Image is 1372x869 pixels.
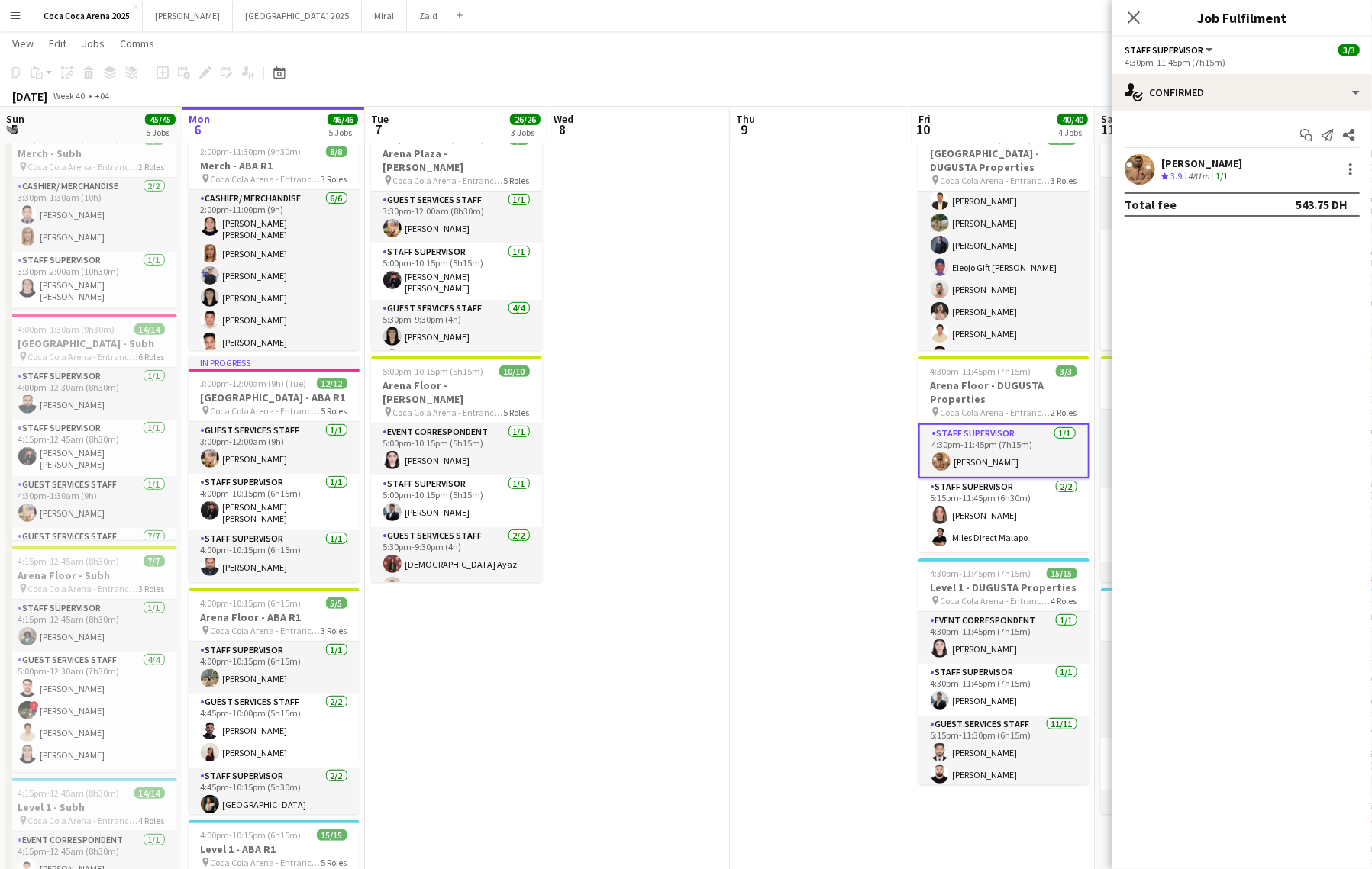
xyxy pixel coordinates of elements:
[189,112,210,126] span: Mon
[6,476,177,528] app-card-role: Guest Services Staff1/14:30pm-1:30am (9h)[PERSON_NAME]
[18,555,144,567] span: 4:15pm-12:45am (8h30m) (Mon)
[1125,44,1215,56] button: Staff Supervisor
[1338,44,1360,56] span: 3/3
[6,124,177,308] div: 3:30pm-2:00am (10h30m) (Mon)3/3Merch - Subh Coca Cola Arena - Entrance F2 RolesCashier/ Merchandi...
[941,595,1051,607] span: Coca Cola Arena - Entrance F
[371,475,542,527] app-card-role: Staff Supervisor1/15:00pm-10:15pm (5h15m)[PERSON_NAME]
[1125,56,1360,68] div: 4:30pm-11:45pm (7h15m)
[918,112,931,126] span: Fri
[201,829,302,841] span: 4:00pm-10:15pm (6h15m)
[1215,170,1228,182] app-skills-label: 1/1
[6,252,177,308] app-card-role: Staff Supervisor1/13:30pm-2:00am (10h30m)[PERSON_NAME] [PERSON_NAME]
[736,112,755,126] span: Thu
[6,546,177,772] app-job-card: 4:15pm-12:45am (8h30m) (Mon)7/7Arena Floor - Subh Coca Cola Arena - Entrance F3 RolesStaff Superv...
[6,568,177,582] h3: Arena Floor - Subh
[1112,8,1372,27] h3: Job Fulfilment
[1101,410,1272,488] app-card-role: Guest Services Staff2/24:00pm-11:00pm (7h)[PERSON_NAME] [PERSON_NAME][PERSON_NAME]
[6,34,40,53] a: View
[918,612,1090,664] app-card-role: Event Correspondent1/14:30pm-11:45pm (7h15m)[PERSON_NAME]
[371,356,542,582] app-job-card: 5:00pm-10:15pm (5h15m)10/10Arena Floor - [PERSON_NAME] Coca Cola Arena - Entrance F5 RolesEvent C...
[4,121,24,138] span: 5
[328,114,358,125] span: 46/46
[371,300,542,418] app-card-role: Guest Services Staff4/45:30pm-9:30pm (4h)[PERSON_NAME]
[918,558,1090,784] div: 4:30pm-11:45pm (7h15m)15/15Level 1 - DUGUSTA Properties Coca Cola Arena - Entrance F4 RolesEvent ...
[1101,562,1272,614] app-card-role: Staff Supervisor1/14:00pm-11:00pm (7h)
[6,314,177,540] app-job-card: 4:00pm-1:30am (9h30m) (Mon)14/14[GEOGRAPHIC_DATA] - Subh Coca Cola Arena - Entrance F6 RolesStaff...
[189,842,360,856] h3: Level 1 - ABA R1
[233,1,362,31] button: [GEOGRAPHIC_DATA] 2025
[189,159,360,172] h3: Merch - ABA R1
[321,173,347,185] span: 3 Roles
[189,474,360,530] app-card-role: Staff Supervisor1/14:00pm-10:15pm (6h15m)[PERSON_NAME] [PERSON_NAME]
[551,121,573,138] span: 8
[49,37,66,50] span: Edit
[916,121,931,138] span: 10
[1161,156,1242,170] div: [PERSON_NAME]
[317,378,347,389] span: 12/12
[189,530,360,582] app-card-role: Staff Supervisor1/14:00pm-10:15pm (6h15m)[PERSON_NAME]
[383,365,484,377] span: 5:00pm-10:15pm (5h15m)
[1058,127,1087,138] div: 4 Jobs
[371,124,542,350] app-job-card: 3:30pm-12:00am (8h30m) (Wed)9/9Arena Plaza - [PERSON_NAME] Coca Cola Arena - Entrance F5 RolesGue...
[43,34,73,53] a: Edit
[1101,642,1272,738] app-card-role: Guest Services Staff3/34:00pm-10:45pm (6h45m)[PERSON_NAME][PERSON_NAME][PERSON_NAME]
[1056,365,1077,377] span: 3/3
[28,351,139,362] span: Coca Cola Arena - Entrance F
[1101,356,1272,582] app-job-card: 4:00pm-11:00pm (7h)6/6Arena Floor - SB19 Coca Cola Arena - Entrance F4 RolesGuest Services Staff2...
[28,161,139,172] span: Coca Cola Arena - Entrance F
[554,112,573,126] span: Wed
[504,407,530,418] span: 5 Roles
[1125,44,1203,56] span: Staff Supervisor
[134,323,165,335] span: 14/14
[1047,568,1077,579] span: 15/15
[211,173,321,185] span: Coca Cola Arena - Entrance F
[139,583,165,594] span: 3 Roles
[95,90,109,101] div: +04
[371,146,542,174] h3: Arena Plaza - [PERSON_NAME]
[1101,378,1272,392] h3: Arena Floor - SB19
[1101,588,1272,814] app-job-card: 4:00pm-11:00pm (7h)15/15Level 1 - SB19 Coca Cola Arena - Entrance F7 RolesGuest Services Staff3/3...
[918,378,1090,406] h3: Arena Floor - DUGUSTA Properties
[362,1,407,31] button: Miral
[31,1,143,31] button: Coca Coca Arena 2025
[139,351,165,362] span: 6 Roles
[189,124,360,350] app-job-card: In progress2:00pm-11:30pm (9h30m)8/8Merch - ABA R1 Coca Cola Arena - Entrance F3 RolesCashier/ Me...
[120,37,154,50] span: Comms
[6,420,177,476] app-card-role: Staff Supervisor1/14:15pm-12:45am (8h30m)[PERSON_NAME] [PERSON_NAME]
[18,787,134,799] span: 4:15pm-12:45am (8h30m) (Mon)
[201,597,302,609] span: 4:00pm-10:15pm (6h15m)
[76,34,111,53] a: Jobs
[326,146,347,157] span: 8/8
[201,378,307,389] span: 3:00pm-12:00am (9h) (Tue)
[326,597,347,609] span: 5/5
[1125,197,1177,212] div: Total fee
[1051,175,1077,186] span: 3 Roles
[918,124,1090,350] app-job-card: 3:30pm-12:00am (8h30m) (Sat)15/15[GEOGRAPHIC_DATA] - DUGUSTA Properties Coca Cola Arena - Entranc...
[393,175,504,186] span: Coca Cola Arena - Entrance F
[1101,178,1272,230] app-card-role: Guest Services Staff1/11:00pm-10:45pm (9h45m)[PERSON_NAME]
[30,701,39,710] span: !
[114,34,160,53] a: Comms
[1101,124,1272,350] app-job-card: 1:00pm-11:15pm (10h15m)19/19[GEOGRAPHIC_DATA] - SB19 Coca Cola Arena - Entrance F6 RolesGuest Ser...
[369,121,389,138] span: 7
[201,146,302,157] span: 2:00pm-11:30pm (9h30m)
[931,568,1031,579] span: 4:30pm-11:45pm (7h15m)
[1185,170,1212,183] div: 481m
[918,581,1090,594] h3: Level 1 - DUGUSTA Properties
[321,405,347,417] span: 5 Roles
[371,527,542,601] app-card-role: Guest Services Staff2/25:30pm-9:30pm (4h)[DEMOGRAPHIC_DATA] AyazIqra Ayaz
[328,127,357,138] div: 5 Jobs
[918,664,1090,716] app-card-role: Staff Supervisor1/14:30pm-11:45pm (7h15m)[PERSON_NAME]
[211,625,321,636] span: Coca Cola Arena - Entrance F
[317,829,347,841] span: 15/15
[189,356,360,369] div: In progress
[6,112,24,126] span: Sun
[1296,197,1348,212] div: 543.75 DH
[371,378,542,406] h3: Arena Floor - [PERSON_NAME]
[510,114,541,125] span: 26/26
[189,588,360,814] app-job-card: 4:00pm-10:15pm (6h15m)5/5Arena Floor - ABA R1 Coca Cola Arena - Entrance F3 RolesStaff Supervisor...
